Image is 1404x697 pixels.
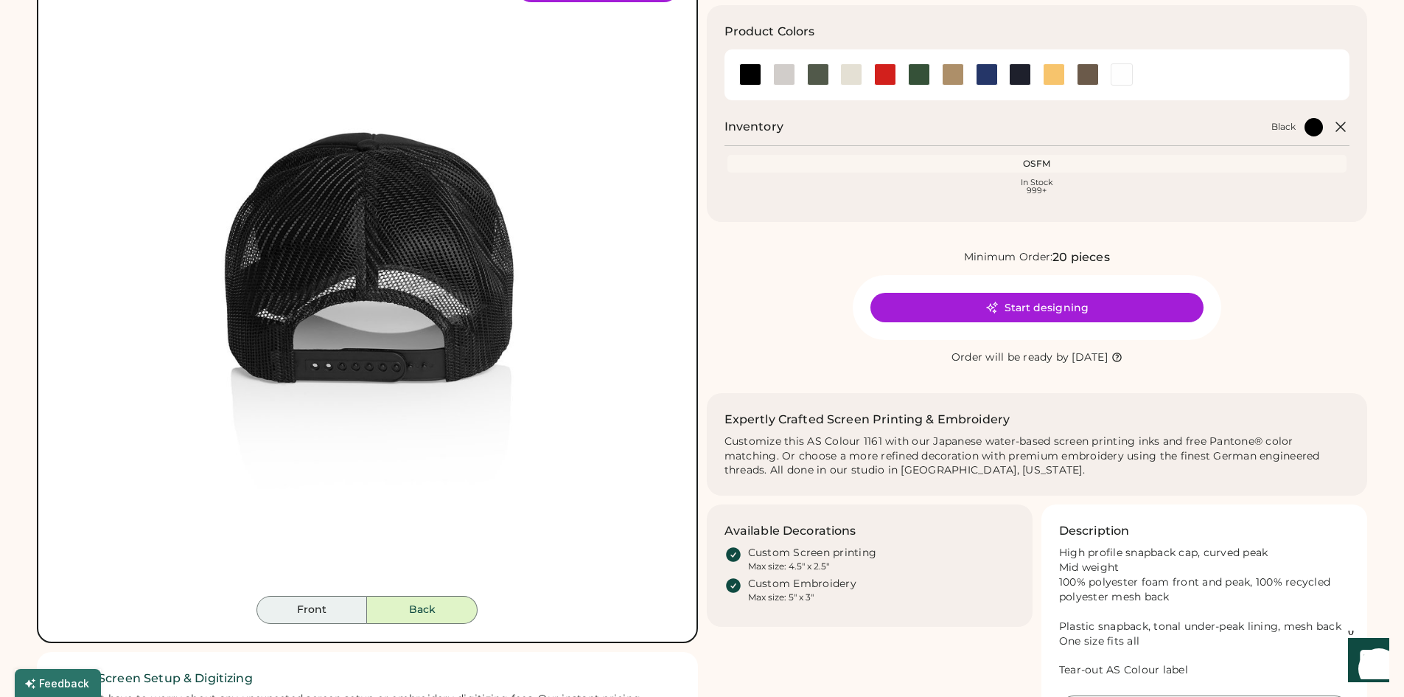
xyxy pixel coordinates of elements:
[256,596,367,624] button: Front
[748,561,829,572] div: Max size: 4.5" x 2.5"
[55,670,680,687] h2: ✓ Free Screen Setup & Digitizing
[951,350,1069,365] div: Order will be ready by
[367,596,478,624] button: Back
[724,23,815,41] h3: Product Colors
[1072,350,1108,365] div: [DATE]
[748,546,877,561] div: Custom Screen printing
[1271,121,1296,133] div: Black
[1059,522,1130,540] h3: Description
[1059,546,1349,678] div: High profile snapback cap, curved peak Mid weight 100% polyester foam front and peak, 100% recycl...
[870,293,1204,322] button: Start designing
[724,522,856,540] h3: Available Decorations
[748,592,814,603] div: Max size: 5" x 3"
[748,577,856,592] div: Custom Embroidery
[724,411,1010,429] h2: Expertly Crafted Screen Printing & Embroidery
[1052,249,1109,266] div: 20 pieces
[730,158,1344,170] div: OSFM
[724,434,1350,479] div: Customize this AS Colour 1161 with our Japanese water-based screen printing inks and free Pantone...
[724,118,783,136] h2: Inventory
[730,178,1344,195] div: In Stock 999+
[1334,631,1397,694] iframe: Front Chat
[964,250,1053,265] div: Minimum Order:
